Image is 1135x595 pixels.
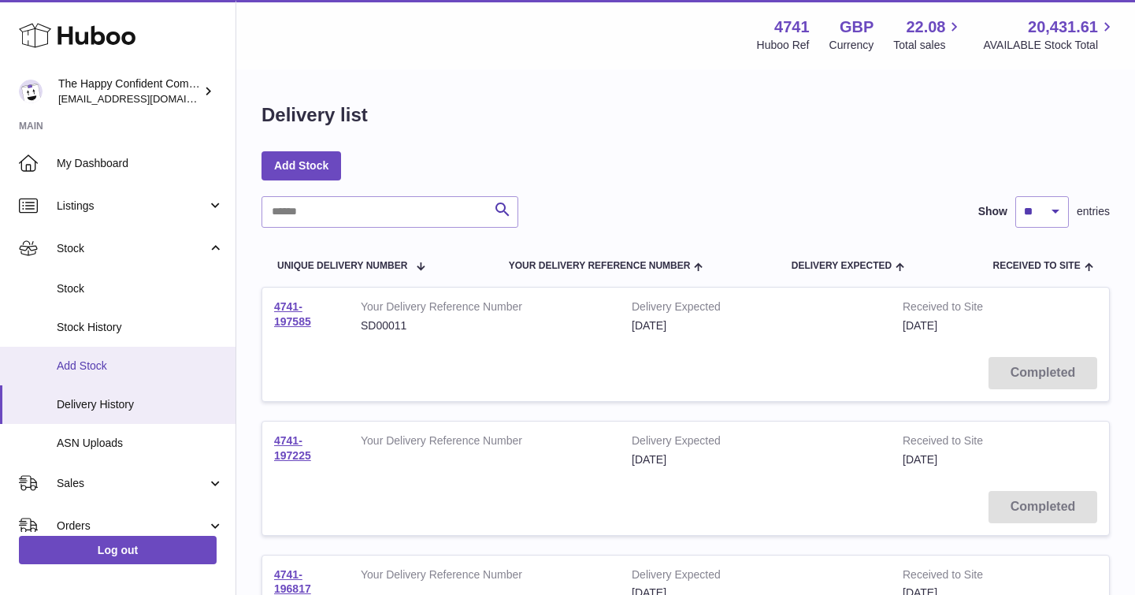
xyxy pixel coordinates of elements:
[57,359,224,374] span: Add Stock
[57,519,207,534] span: Orders
[58,92,232,105] span: [EMAIL_ADDRESS][DOMAIN_NAME]
[261,151,341,180] a: Add Stock
[57,397,224,412] span: Delivery History
[774,17,810,38] strong: 4741
[903,319,937,332] span: [DATE]
[261,102,368,128] h1: Delivery list
[757,38,810,53] div: Huboo Ref
[903,433,1032,452] strong: Received to Site
[509,261,691,271] span: Your Delivery Reference Number
[983,17,1116,53] a: 20,431.61 AVAILABLE Stock Total
[792,261,892,271] span: Delivery Expected
[893,38,963,53] span: Total sales
[903,567,1032,586] strong: Received to Site
[57,241,207,256] span: Stock
[1028,17,1098,38] span: 20,431.61
[1077,204,1110,219] span: entries
[983,38,1116,53] span: AVAILABLE Stock Total
[58,76,200,106] div: The Happy Confident Company
[361,318,608,333] div: SD00011
[906,17,945,38] span: 22.08
[632,567,879,586] strong: Delivery Expected
[274,434,311,462] a: 4741-197225
[993,261,1081,271] span: Received to Site
[57,156,224,171] span: My Dashboard
[57,436,224,451] span: ASN Uploads
[277,261,407,271] span: Unique Delivery Number
[632,433,879,452] strong: Delivery Expected
[57,199,207,214] span: Listings
[632,318,879,333] div: [DATE]
[829,38,874,53] div: Currency
[57,320,224,335] span: Stock History
[19,80,43,103] img: contact@happyconfident.com
[903,453,937,466] span: [DATE]
[893,17,963,53] a: 22.08 Total sales
[632,452,879,467] div: [DATE]
[57,281,224,296] span: Stock
[361,433,608,452] strong: Your Delivery Reference Number
[361,567,608,586] strong: Your Delivery Reference Number
[361,299,608,318] strong: Your Delivery Reference Number
[978,204,1007,219] label: Show
[274,300,311,328] a: 4741-197585
[19,536,217,564] a: Log out
[903,299,1032,318] strong: Received to Site
[840,17,874,38] strong: GBP
[57,476,207,491] span: Sales
[632,299,879,318] strong: Delivery Expected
